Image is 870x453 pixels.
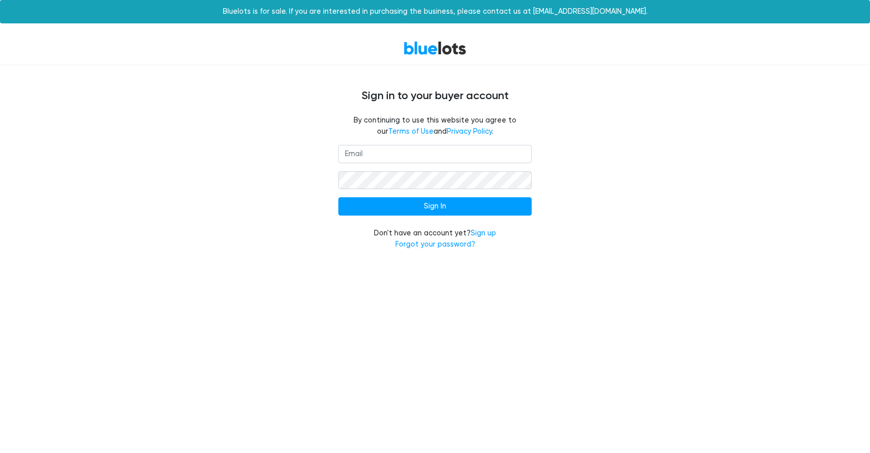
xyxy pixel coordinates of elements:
[338,145,532,163] input: Email
[338,115,532,137] fieldset: By continuing to use this website you agree to our and .
[338,197,532,216] input: Sign In
[395,240,475,249] a: Forgot your password?
[471,229,496,237] a: Sign up
[447,127,492,136] a: Privacy Policy
[130,89,740,103] h4: Sign in to your buyer account
[338,228,532,250] div: Don't have an account yet?
[388,127,433,136] a: Terms of Use
[403,41,467,55] a: BlueLots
